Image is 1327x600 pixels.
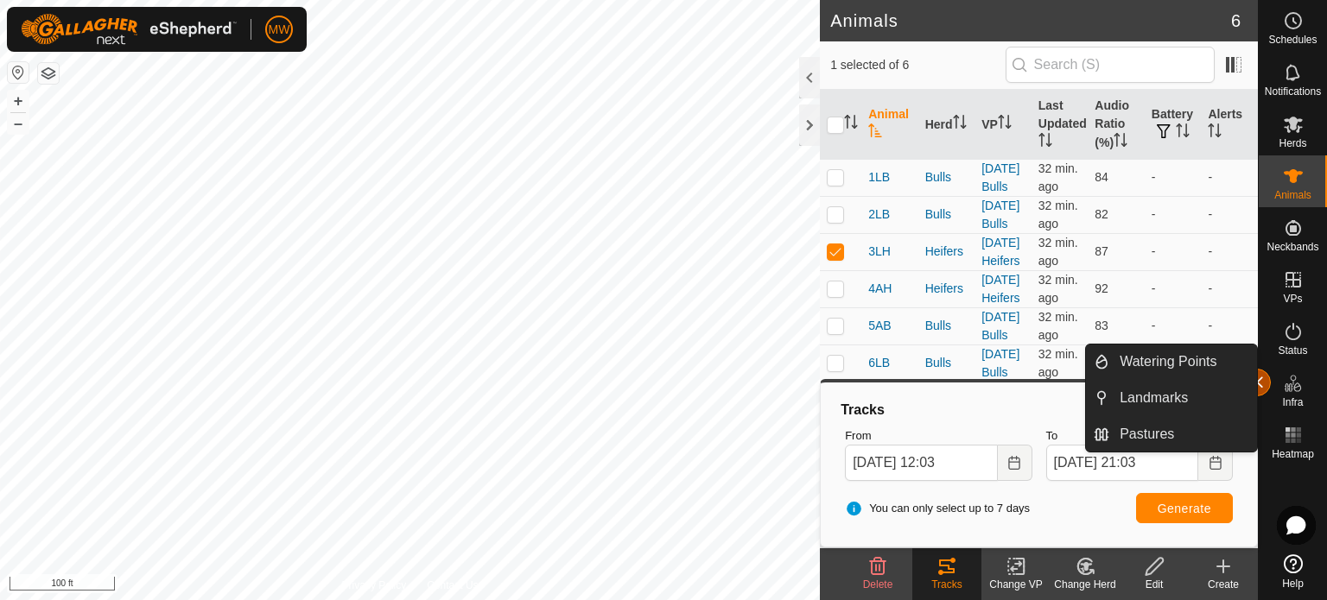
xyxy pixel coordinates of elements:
span: Notifications [1265,86,1321,97]
div: Tracks [912,577,981,592]
span: 1LB [868,168,890,186]
div: Bulls [925,317,968,335]
img: Gallagher Logo [21,14,237,45]
a: Help [1259,547,1327,596]
span: 6LB [868,354,890,372]
div: Change Herd [1051,577,1120,592]
span: 3LH [868,243,891,261]
button: Choose Date [1198,445,1233,481]
p-sorticon: Activate to sort [844,117,858,131]
th: Alerts [1201,90,1258,160]
span: Help [1282,578,1304,589]
div: Bulls [925,205,968,224]
th: Animal [861,90,918,160]
p-sorticon: Activate to sort [1038,136,1052,149]
label: From [845,427,1032,445]
a: [DATE] Bulls [981,199,1019,231]
span: 6 [1231,8,1241,34]
span: Herds [1279,138,1306,148]
span: Status [1278,345,1307,356]
td: - [1201,159,1258,196]
a: Landmarks [1109,381,1257,415]
td: - [1145,270,1202,307]
th: Herd [918,90,975,160]
button: Choose Date [998,445,1032,481]
span: Aug 10, 2025, 8:35 PM [1038,347,1078,379]
span: Animals [1274,190,1311,200]
td: - [1145,159,1202,196]
span: Landmarks [1120,388,1188,408]
h2: Animals [830,10,1231,31]
span: 92 [1095,281,1108,295]
div: Heifers [925,280,968,298]
a: [DATE] Bulls [981,161,1019,193]
button: + [8,91,29,111]
span: VPs [1283,294,1302,304]
p-sorticon: Activate to sort [1176,126,1190,140]
div: Tracks [838,400,1240,420]
span: 1 selected of 6 [830,56,1005,74]
a: [DATE] Heifers [981,273,1019,305]
span: Neckbands [1267,242,1318,252]
a: Pastures [1109,417,1257,452]
button: – [8,113,29,134]
span: Infra [1282,397,1303,407]
span: 4AH [868,280,892,298]
span: Aug 10, 2025, 8:35 PM [1038,236,1078,268]
span: Delete [863,578,893,591]
span: Watering Points [1120,351,1216,372]
th: VP [975,90,1032,160]
span: Aug 10, 2025, 8:35 PM [1038,161,1078,193]
input: Search (S) [1006,47,1215,83]
div: Change VP [981,577,1051,592]
span: MW [269,21,290,39]
span: 5AB [868,317,891,335]
td: - [1201,196,1258,233]
td: - [1145,196,1202,233]
li: Landmarks [1086,381,1257,415]
span: Pastures [1120,424,1174,445]
div: Bulls [925,168,968,186]
p-sorticon: Activate to sort [953,117,967,131]
span: You can only select up to 7 days [845,500,1030,517]
div: Edit [1120,577,1189,592]
p-sorticon: Activate to sort [1208,126,1222,140]
li: Watering Points [1086,344,1257,379]
div: Heifers [925,243,968,261]
p-sorticon: Activate to sort [1114,136,1127,149]
span: 83 [1095,319,1108,332]
span: Aug 10, 2025, 8:35 PM [1038,273,1078,305]
td: - [1201,307,1258,344]
span: Schedules [1268,35,1317,45]
span: 82 [1095,207,1108,221]
p-sorticon: Activate to sort [868,126,882,140]
th: Battery [1145,90,1202,160]
p-sorticon: Activate to sort [998,117,1012,131]
span: Aug 10, 2025, 8:35 PM [1038,199,1078,231]
li: Pastures [1086,417,1257,452]
a: Privacy Policy [342,578,407,593]
a: Contact Us [427,578,478,593]
td: - [1145,233,1202,270]
td: - [1201,270,1258,307]
span: 84 [1095,170,1108,184]
span: Aug 10, 2025, 8:35 PM [1038,310,1078,342]
span: 2LB [868,205,890,224]
th: Last Updated [1032,90,1089,160]
a: [DATE] Bulls [981,347,1019,379]
a: Watering Points [1109,344,1257,379]
td: - [1145,307,1202,344]
button: Map Layers [38,63,59,84]
button: Reset Map [8,62,29,83]
span: 87 [1095,244,1108,258]
span: Heatmap [1272,449,1314,459]
td: - [1201,233,1258,270]
th: Audio Ratio (%) [1088,90,1145,160]
span: Generate [1158,502,1211,515]
button: Generate [1136,493,1233,523]
div: Bulls [925,354,968,372]
a: [DATE] Bulls [981,310,1019,342]
a: [DATE] Heifers [981,236,1019,268]
label: To [1046,427,1233,445]
div: Create [1189,577,1258,592]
